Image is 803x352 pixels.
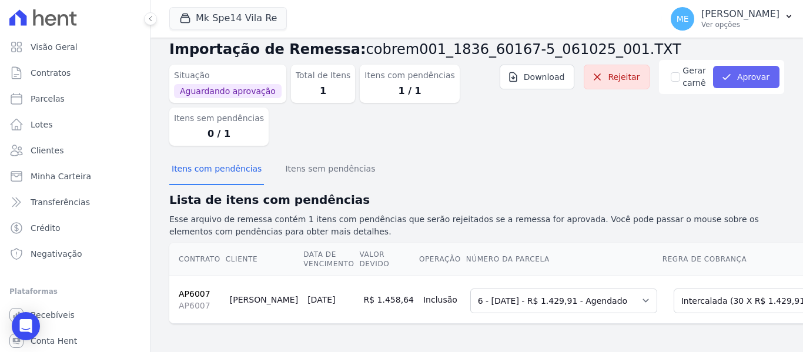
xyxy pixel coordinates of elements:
[169,213,784,238] p: Esse arquivo de remessa contém 1 itens com pendências que serão rejeitados se a remessa for aprov...
[682,65,706,89] label: Gerar carnê
[169,155,264,185] button: Itens com pendências
[169,191,784,209] h2: Lista de itens com pendências
[31,222,61,234] span: Crédito
[31,309,75,321] span: Recebíveis
[31,93,65,105] span: Parcelas
[5,35,145,59] a: Visão Geral
[661,2,803,35] button: ME [PERSON_NAME] Ver opções
[5,242,145,266] a: Negativação
[174,112,264,125] dt: Itens sem pendências
[364,69,454,82] dt: Itens com pendências
[296,84,351,98] dd: 1
[296,69,351,82] dt: Total de Itens
[31,335,77,347] span: Conta Hent
[31,67,71,79] span: Contratos
[225,276,303,323] td: [PERSON_NAME]
[359,243,419,276] th: Valor devido
[5,87,145,110] a: Parcelas
[713,66,779,88] button: Aprovar
[31,196,90,208] span: Transferências
[5,216,145,240] a: Crédito
[500,65,575,89] a: Download
[169,7,287,29] button: Mk Spe14 Vila Re
[701,20,779,29] p: Ver opções
[174,127,264,141] dd: 0 / 1
[419,243,466,276] th: Operação
[179,300,220,311] span: AP6007
[5,61,145,85] a: Contratos
[584,65,650,89] a: Rejeitar
[303,276,359,323] td: [DATE]
[169,39,784,60] h2: Importação de Remessa:
[169,243,225,276] th: Contrato
[174,69,282,82] dt: Situação
[303,243,359,276] th: Data de Vencimento
[5,190,145,214] a: Transferências
[359,276,419,323] td: R$ 1.458,64
[179,289,210,299] a: AP6007
[31,119,53,130] span: Lotes
[366,41,681,58] span: cobrem001_1836_60167-5_061025_001.TXT
[12,312,40,340] div: Open Intercom Messenger
[31,248,82,260] span: Negativação
[5,165,145,188] a: Minha Carteira
[419,276,466,323] td: Inclusão
[5,303,145,327] a: Recebíveis
[5,113,145,136] a: Lotes
[225,243,303,276] th: Cliente
[677,15,689,23] span: ME
[31,170,91,182] span: Minha Carteira
[31,41,78,53] span: Visão Geral
[701,8,779,20] p: [PERSON_NAME]
[5,139,145,162] a: Clientes
[174,84,282,98] span: Aguardando aprovação
[31,145,63,156] span: Clientes
[466,243,662,276] th: Número da Parcela
[9,284,140,299] div: Plataformas
[364,84,454,98] dd: 1 / 1
[283,155,377,185] button: Itens sem pendências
